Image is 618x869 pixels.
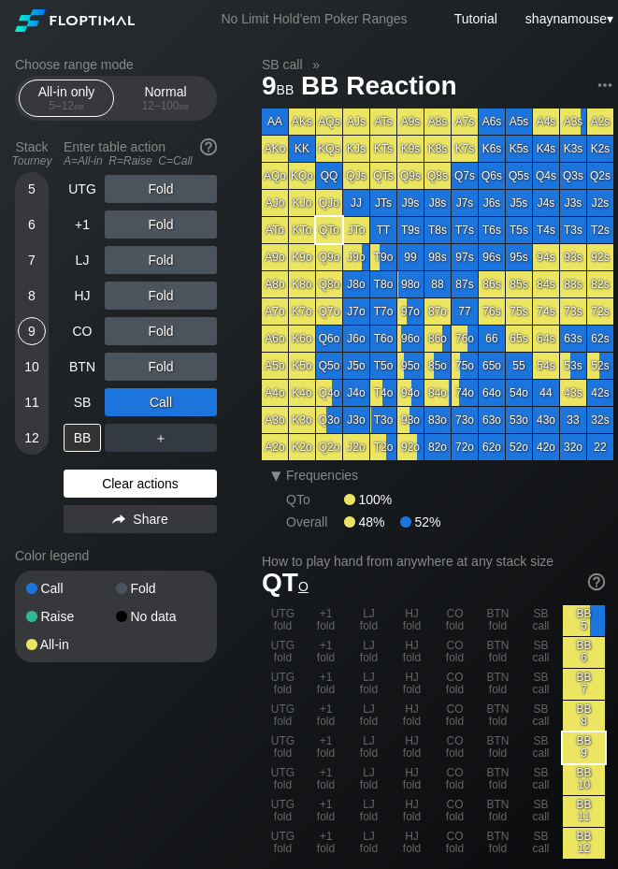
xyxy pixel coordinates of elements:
[479,298,505,325] div: 76s
[343,217,369,243] div: JTo
[533,109,559,135] div: A4s
[563,669,605,700] div: BB 7
[520,701,562,731] div: SB call
[105,388,217,416] div: Call
[316,380,342,406] div: Q4o
[397,326,424,352] div: 96o
[316,407,342,433] div: Q3o
[262,298,288,325] div: A7o
[533,407,559,433] div: 43o
[434,764,476,795] div: CO fold
[289,271,315,297] div: K8o
[316,163,342,189] div: QQ
[289,380,315,406] div: K4o
[277,78,295,98] span: bb
[262,407,288,433] div: A3o
[506,109,532,135] div: A5s
[64,353,101,381] div: BTN
[560,136,586,162] div: K3s
[587,244,613,270] div: 92s
[262,271,288,297] div: A8o
[298,574,309,595] span: o
[74,99,84,112] span: bb
[262,701,304,731] div: UTG fold
[198,137,219,157] img: help.32db89a4.svg
[424,380,451,406] div: 84o
[305,701,347,731] div: +1 fold
[262,568,309,597] span: QT
[424,244,451,270] div: 98s
[316,326,342,352] div: Q6o
[424,190,451,216] div: J8s
[343,136,369,162] div: KJs
[370,190,396,216] div: JTs
[262,669,304,700] div: UTG fold
[370,353,396,379] div: T5o
[434,605,476,636] div: CO fold
[533,244,559,270] div: 94s
[506,271,532,297] div: 85s
[506,326,532,352] div: 65s
[7,132,56,175] div: Stack
[262,190,288,216] div: AJo
[397,380,424,406] div: 94o
[424,326,451,352] div: 86o
[348,605,390,636] div: LJ fold
[370,271,396,297] div: T8o
[64,246,101,274] div: LJ
[105,282,217,310] div: Fold
[434,701,476,731] div: CO fold
[126,99,205,112] div: 12 – 100
[26,610,116,623] div: Raise
[116,582,206,595] div: Fold
[533,298,559,325] div: 74s
[560,217,586,243] div: T3s
[343,298,369,325] div: J7o
[262,605,304,636] div: UTG fold
[587,190,613,216] div: J2s
[289,298,315,325] div: K7o
[64,424,101,452] div: BB
[397,407,424,433] div: 93o
[587,136,613,162] div: K2s
[316,434,342,460] div: Q2o
[348,764,390,795] div: LJ fold
[520,669,562,700] div: SB call
[26,582,116,595] div: Call
[520,764,562,795] div: SB call
[506,163,532,189] div: Q5s
[348,637,390,668] div: LJ fold
[452,244,478,270] div: 97s
[105,317,217,345] div: Fold
[424,298,451,325] div: 87o
[64,175,101,203] div: UTG
[560,271,586,297] div: 83s
[424,271,451,297] div: 88
[18,282,46,310] div: 8
[64,505,217,533] div: Share
[15,541,217,571] div: Color legend
[18,388,46,416] div: 11
[262,732,304,763] div: UTG fold
[370,163,396,189] div: QTs
[397,298,424,325] div: 97o
[289,163,315,189] div: KQo
[264,464,288,486] div: ▾
[289,353,315,379] div: K5o
[587,353,613,379] div: 52s
[262,109,288,135] div: AA
[586,572,607,592] img: help.32db89a4.svg
[289,407,315,433] div: K3o
[452,380,478,406] div: 74o
[587,380,613,406] div: 42s
[262,380,288,406] div: A4o
[105,353,217,381] div: Fold
[452,136,478,162] div: K7s
[479,353,505,379] div: 65o
[64,154,217,167] div: A=All-in R=Raise C=Call
[289,244,315,270] div: K9o
[587,271,613,297] div: 82s
[64,282,101,310] div: HJ
[193,11,435,31] div: No Limit Hold’em Poker Ranges
[105,246,217,274] div: Fold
